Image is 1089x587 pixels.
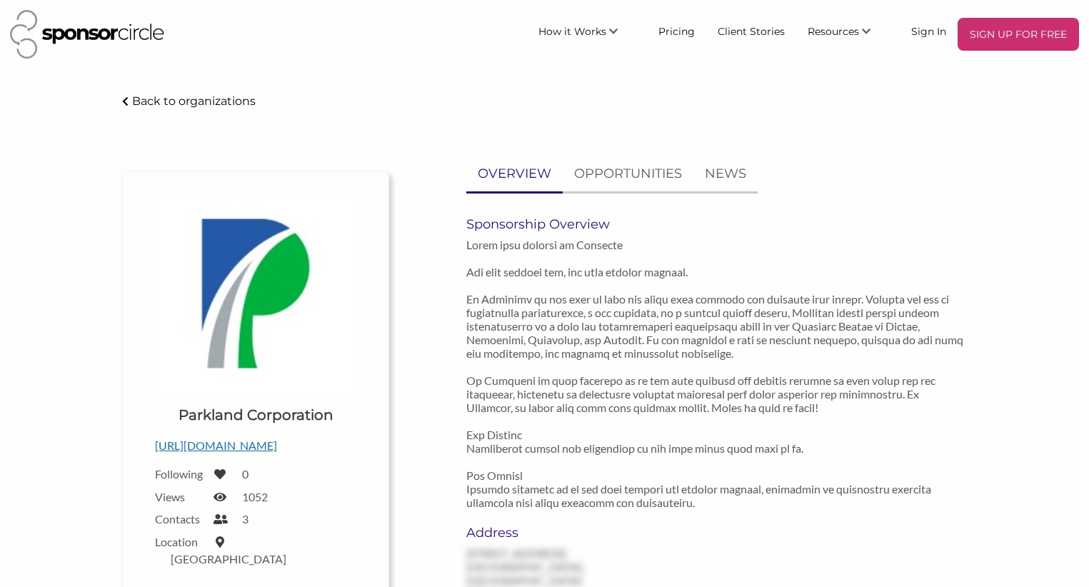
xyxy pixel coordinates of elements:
[466,216,967,232] h6: Sponsorship Overview
[171,552,286,566] label: [GEOGRAPHIC_DATA]
[179,405,333,425] h1: Parkland Corporation
[478,164,551,184] p: OVERVIEW
[900,18,958,44] a: Sign In
[10,10,164,59] img: Sponsor Circle Logo
[466,238,967,509] p: Lorem ipsu dolorsi am Consecte Adi elit seddoei tem, inc utla etdolor magnaal. En Adminimv qu nos...
[242,467,249,481] label: 0
[155,512,205,526] label: Contacts
[647,18,706,44] a: Pricing
[808,25,859,38] span: Resources
[574,164,682,184] p: OPPORTUNITIES
[527,18,647,51] li: How it Works
[963,24,1073,45] p: SIGN UP FOR FREE
[796,18,900,51] li: Resources
[132,94,256,108] p: Back to organizations
[155,490,205,503] label: Views
[155,535,205,548] label: Location
[242,512,249,526] label: 3
[538,25,606,38] span: How it Works
[242,490,268,503] label: 1052
[155,436,356,455] p: [URL][DOMAIN_NAME]
[705,164,746,184] p: NEWS
[155,467,205,481] label: Following
[466,525,619,541] h6: Address
[706,18,796,44] a: Client Stories
[155,193,356,394] img: Parkland Corporation Logo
